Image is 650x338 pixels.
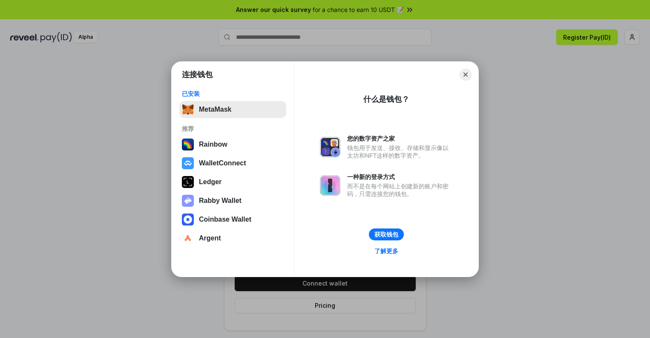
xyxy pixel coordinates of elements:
div: 已安装 [182,90,284,98]
img: svg+xml,%3Csvg%20width%3D%2228%22%20height%3D%2228%22%20viewBox%3D%220%200%2028%2028%22%20fill%3D... [182,232,194,244]
div: MetaMask [199,106,231,113]
img: svg+xml,%3Csvg%20width%3D%2228%22%20height%3D%2228%22%20viewBox%3D%220%200%2028%2028%22%20fill%3D... [182,214,194,225]
img: svg+xml,%3Csvg%20xmlns%3D%22http%3A%2F%2Fwww.w3.org%2F2000%2Fsvg%22%20fill%3D%22none%22%20viewBox... [320,175,340,196]
a: 了解更多 [369,246,403,257]
div: Argent [199,234,221,242]
button: Rabby Wallet [179,192,286,209]
div: 什么是钱包？ [363,94,409,104]
div: Coinbase Wallet [199,216,251,223]
button: 获取钱包 [369,228,404,240]
img: svg+xml,%3Csvg%20width%3D%22120%22%20height%3D%22120%22%20viewBox%3D%220%200%20120%20120%22%20fil... [182,139,194,150]
button: Close [460,69,472,81]
h1: 连接钱包 [182,69,213,80]
div: 钱包用于发送、接收、存储和显示像以太坊和NFT这样的数字资产。 [347,144,453,159]
button: Coinbase Wallet [179,211,286,228]
div: Rainbow [199,141,227,148]
button: Rainbow [179,136,286,153]
div: 获取钱包 [374,231,398,238]
div: Rabby Wallet [199,197,242,205]
div: WalletConnect [199,159,246,167]
img: svg+xml,%3Csvg%20width%3D%2228%22%20height%3D%2228%22%20viewBox%3D%220%200%2028%2028%22%20fill%3D... [182,157,194,169]
div: 而不是在每个网站上创建新的账户和密码，只需连接您的钱包。 [347,182,453,198]
div: 了解更多 [374,247,398,255]
div: Ledger [199,178,221,186]
button: MetaMask [179,101,286,118]
img: svg+xml,%3Csvg%20fill%3D%22none%22%20height%3D%2233%22%20viewBox%3D%220%200%2035%2033%22%20width%... [182,104,194,116]
img: svg+xml,%3Csvg%20xmlns%3D%22http%3A%2F%2Fwww.w3.org%2F2000%2Fsvg%22%20fill%3D%22none%22%20viewBox... [182,195,194,207]
div: 一种新的登录方式 [347,173,453,181]
img: svg+xml,%3Csvg%20xmlns%3D%22http%3A%2F%2Fwww.w3.org%2F2000%2Fsvg%22%20fill%3D%22none%22%20viewBox... [320,137,340,157]
button: Ledger [179,173,286,191]
div: 推荐 [182,125,284,133]
img: svg+xml,%3Csvg%20xmlns%3D%22http%3A%2F%2Fwww.w3.org%2F2000%2Fsvg%22%20width%3D%2228%22%20height%3... [182,176,194,188]
button: WalletConnect [179,155,286,172]
button: Argent [179,230,286,247]
div: 您的数字资产之家 [347,135,453,142]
